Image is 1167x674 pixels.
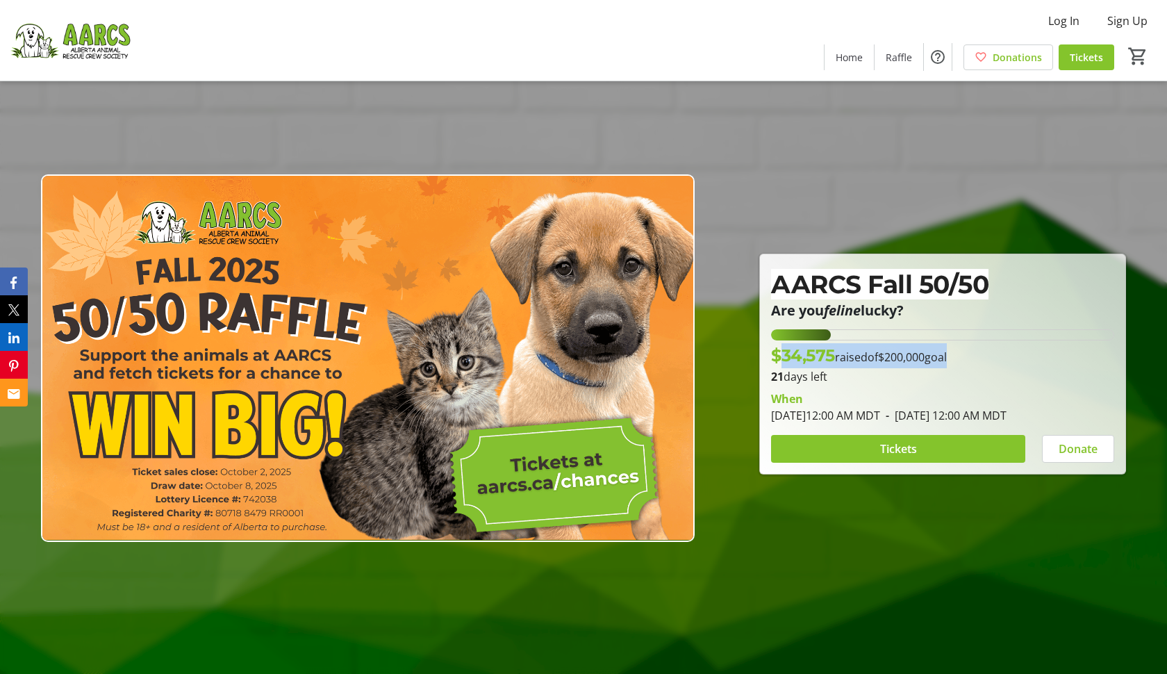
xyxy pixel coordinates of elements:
[880,441,917,457] span: Tickets
[771,435,1025,463] button: Tickets
[771,391,803,407] div: When
[886,50,912,65] span: Raffle
[824,301,861,320] em: feline
[924,43,952,71] button: Help
[771,369,784,384] span: 21
[8,6,132,75] img: Alberta Animal Rescue Crew Society's Logo
[771,368,1114,385] p: days left
[1059,44,1114,70] a: Tickets
[771,303,1114,318] p: Are you lucky?
[41,174,695,543] img: Campaign CTA Media Photo
[878,350,925,365] span: $200,000
[1125,44,1150,69] button: Cart
[1037,10,1091,32] button: Log In
[1096,10,1159,32] button: Sign Up
[771,329,1114,340] div: 17.2875% of fundraising goal reached
[993,50,1042,65] span: Donations
[1107,13,1148,29] span: Sign Up
[880,408,895,423] span: -
[1070,50,1103,65] span: Tickets
[825,44,874,70] a: Home
[1048,13,1079,29] span: Log In
[771,269,988,299] span: AARCS Fall 50/50
[963,44,1053,70] a: Donations
[875,44,923,70] a: Raffle
[771,345,835,365] span: $34,575
[1059,441,1098,457] span: Donate
[836,50,863,65] span: Home
[771,408,880,423] span: [DATE] 12:00 AM MDT
[771,343,947,368] p: raised of goal
[1042,435,1114,463] button: Donate
[880,408,1007,423] span: [DATE] 12:00 AM MDT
